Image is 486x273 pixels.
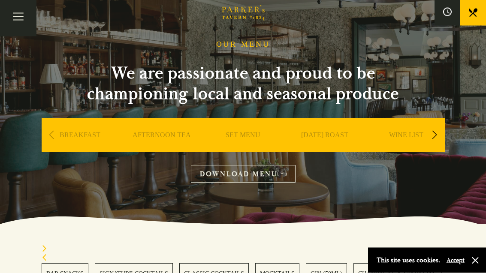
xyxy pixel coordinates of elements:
div: 1 / 9 [42,118,119,178]
a: DOWNLOAD MENU [191,165,296,183]
h2: We are passionate and proud to be championing local and seasonal produce [72,63,415,105]
div: Previous slide [46,126,57,145]
h1: OUR MENU [216,40,270,50]
button: Accept [447,256,465,264]
div: Next slide [429,126,441,145]
a: SET MENU [226,131,260,165]
div: Previous slide [42,255,445,264]
a: AFTERNOON TEA [133,131,191,165]
div: 4 / 9 [286,118,363,178]
a: WINE LIST [389,131,423,165]
div: 2 / 9 [123,118,200,178]
a: BREAKFAST [60,131,100,165]
button: Close and accept [471,256,480,265]
div: 5 / 9 [368,118,445,178]
div: 3 / 9 [205,118,282,178]
p: This site uses cookies. [377,254,440,267]
div: Next slide [42,246,445,255]
a: [DATE] ROAST [301,131,348,165]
